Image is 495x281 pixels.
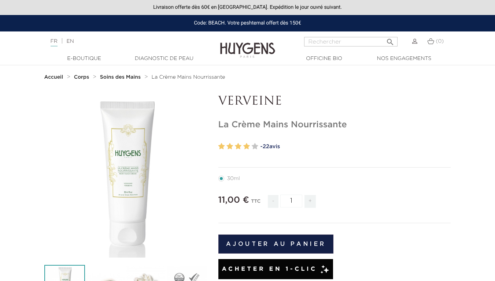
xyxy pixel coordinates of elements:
a: Diagnostic de peau [128,55,201,63]
a: Nos engagements [367,55,441,63]
strong: Corps [74,75,89,80]
span: La Crème Mains Nourrissante [151,75,225,80]
span: - [268,195,278,208]
input: Rechercher [304,37,398,46]
a: FR [51,39,58,46]
button:  [384,35,397,45]
label: 30ml [218,176,249,181]
label: 4 [243,141,250,152]
label: 1 [218,141,225,152]
div: TTC [251,194,261,213]
label: 2 [226,141,233,152]
label: 5 [252,141,258,152]
a: Soins des Mains [100,74,143,80]
div: | [47,37,201,46]
i:  [386,35,395,44]
h1: La Crème Mains Nourrissante [218,120,451,130]
img: Huygens [220,31,275,59]
a: Officine Bio [288,55,361,63]
a: La Crème Mains Nourrissante [151,74,225,80]
span: 11,00 € [218,196,249,205]
button: Ajouter au panier [218,235,334,254]
a: EN [66,39,74,44]
span: 22 [263,144,269,149]
strong: Accueil [44,75,63,80]
a: -22avis [261,141,451,152]
p: VERVEINE [218,95,451,109]
span: (0) [436,39,444,44]
span: + [304,195,316,208]
a: Corps [74,74,91,80]
label: 3 [235,141,241,152]
a: E-Boutique [48,55,121,63]
a: Accueil [44,74,65,80]
input: Quantité [280,195,302,207]
strong: Soins des Mains [100,75,141,80]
